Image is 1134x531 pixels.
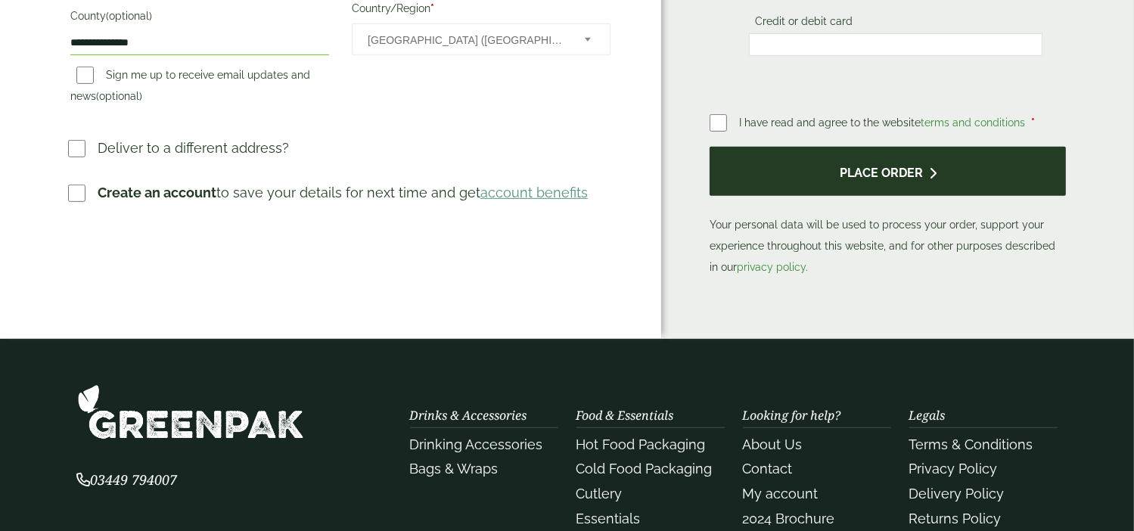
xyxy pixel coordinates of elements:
[737,261,806,273] a: privacy policy
[753,38,1038,51] iframe: Secure card payment input frame
[77,384,304,439] img: GreenPak Supplies
[743,461,793,477] a: Contact
[410,436,543,452] a: Drinking Accessories
[576,511,641,526] a: Essentials
[909,511,1002,526] a: Returns Policy
[410,461,499,477] a: Bags & Wraps
[76,67,94,84] input: Sign me up to receive email updates and news(optional)
[480,185,588,200] a: account benefits
[70,5,329,31] label: County
[921,116,1025,129] a: terms and conditions
[576,486,623,501] a: Cutlery
[743,511,835,526] a: 2024 Brochure
[430,2,434,14] abbr: required
[739,116,1028,129] span: I have read and agree to the website
[743,486,819,501] a: My account
[70,69,310,107] label: Sign me up to receive email updates and news
[909,461,998,477] a: Privacy Policy
[576,436,706,452] a: Hot Food Packaging
[909,436,1033,452] a: Terms & Conditions
[576,461,713,477] a: Cold Food Packaging
[98,182,588,203] p: to save your details for next time and get
[106,10,152,22] span: (optional)
[1031,116,1035,129] abbr: required
[98,185,216,200] strong: Create an account
[743,436,803,452] a: About Us
[909,486,1005,501] a: Delivery Policy
[98,138,289,158] p: Deliver to a different address?
[710,147,1066,196] button: Place order
[77,474,178,488] a: 03449 794007
[368,24,564,56] span: United Kingdom (UK)
[710,147,1066,278] p: Your personal data will be used to process your order, support your experience throughout this we...
[96,90,142,102] span: (optional)
[352,23,610,55] span: Country/Region
[749,15,859,32] label: Credit or debit card
[77,470,178,489] span: 03449 794007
